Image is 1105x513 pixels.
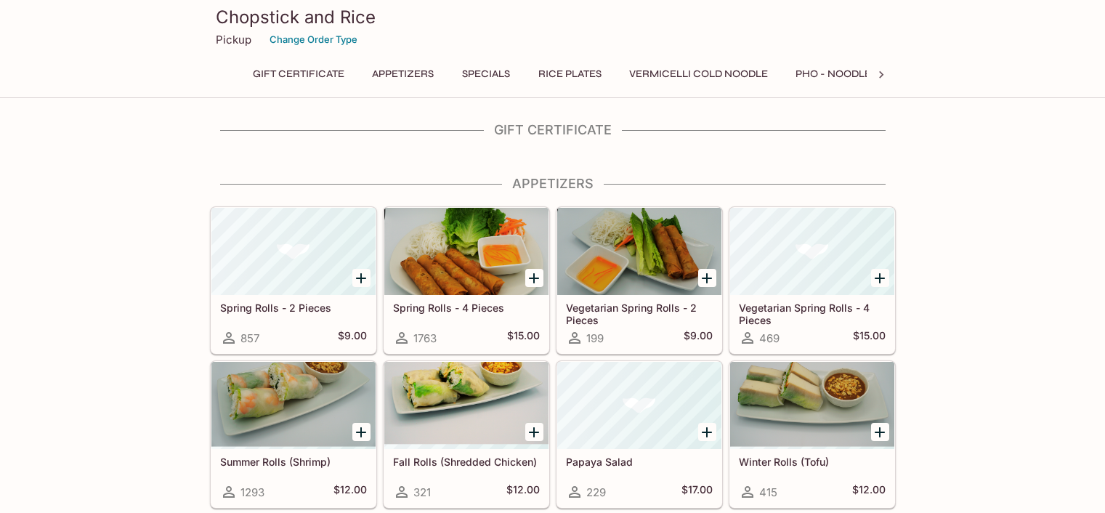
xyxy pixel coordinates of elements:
span: 199 [586,331,604,345]
div: Spring Rolls - 4 Pieces [384,208,549,295]
h5: Winter Rolls (Tofu) [739,456,886,468]
a: Winter Rolls (Tofu)415$12.00 [729,361,895,508]
h5: Spring Rolls - 2 Pieces [220,302,367,314]
h5: $12.00 [852,483,886,501]
a: Vegetarian Spring Rolls - 4 Pieces469$15.00 [729,207,895,354]
button: Pho - Noodle Soup [788,64,910,84]
span: 1763 [413,331,437,345]
h5: Spring Rolls - 4 Pieces [393,302,540,314]
h5: Vegetarian Spring Rolls - 4 Pieces [739,302,886,326]
span: 321 [413,485,431,499]
span: 229 [586,485,606,499]
button: Add Summer Rolls (Shrimp) [352,423,371,441]
h5: $15.00 [507,329,540,347]
div: Papaya Salad [557,362,721,449]
h5: $15.00 [853,329,886,347]
button: Add Spring Rolls - 4 Pieces [525,269,543,287]
h5: $9.00 [684,329,713,347]
a: Papaya Salad229$17.00 [556,361,722,508]
h5: $9.00 [338,329,367,347]
p: Pickup [216,33,251,47]
h5: $17.00 [681,483,713,501]
h3: Chopstick and Rice [216,6,890,28]
button: Add Papaya Salad [698,423,716,441]
button: Appetizers [364,64,442,84]
span: 1293 [240,485,264,499]
a: Spring Rolls - 2 Pieces857$9.00 [211,207,376,354]
h5: Papaya Salad [566,456,713,468]
div: Winter Rolls (Tofu) [730,362,894,449]
h5: Vegetarian Spring Rolls - 2 Pieces [566,302,713,326]
button: Change Order Type [263,28,364,51]
a: Fall Rolls (Shredded Chicken)321$12.00 [384,361,549,508]
h4: Appetizers [210,176,896,192]
button: Specials [453,64,519,84]
a: Spring Rolls - 4 Pieces1763$15.00 [384,207,549,354]
h5: $12.00 [506,483,540,501]
div: Spring Rolls - 2 Pieces [211,208,376,295]
button: Add Fall Rolls (Shredded Chicken) [525,423,543,441]
h4: Gift Certificate [210,122,896,138]
span: 469 [759,331,780,345]
button: Gift Certificate [245,64,352,84]
div: Vegetarian Spring Rolls - 4 Pieces [730,208,894,295]
button: Add Vegetarian Spring Rolls - 2 Pieces [698,269,716,287]
a: Summer Rolls (Shrimp)1293$12.00 [211,361,376,508]
button: Add Spring Rolls - 2 Pieces [352,269,371,287]
button: Add Winter Rolls (Tofu) [871,423,889,441]
span: 415 [759,485,777,499]
a: Vegetarian Spring Rolls - 2 Pieces199$9.00 [556,207,722,354]
span: 857 [240,331,259,345]
div: Fall Rolls (Shredded Chicken) [384,362,549,449]
h5: Summer Rolls (Shrimp) [220,456,367,468]
div: Summer Rolls (Shrimp) [211,362,376,449]
button: Rice Plates [530,64,610,84]
h5: Fall Rolls (Shredded Chicken) [393,456,540,468]
button: Add Vegetarian Spring Rolls - 4 Pieces [871,269,889,287]
button: Vermicelli Cold Noodle [621,64,776,84]
div: Vegetarian Spring Rolls - 2 Pieces [557,208,721,295]
h5: $12.00 [333,483,367,501]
